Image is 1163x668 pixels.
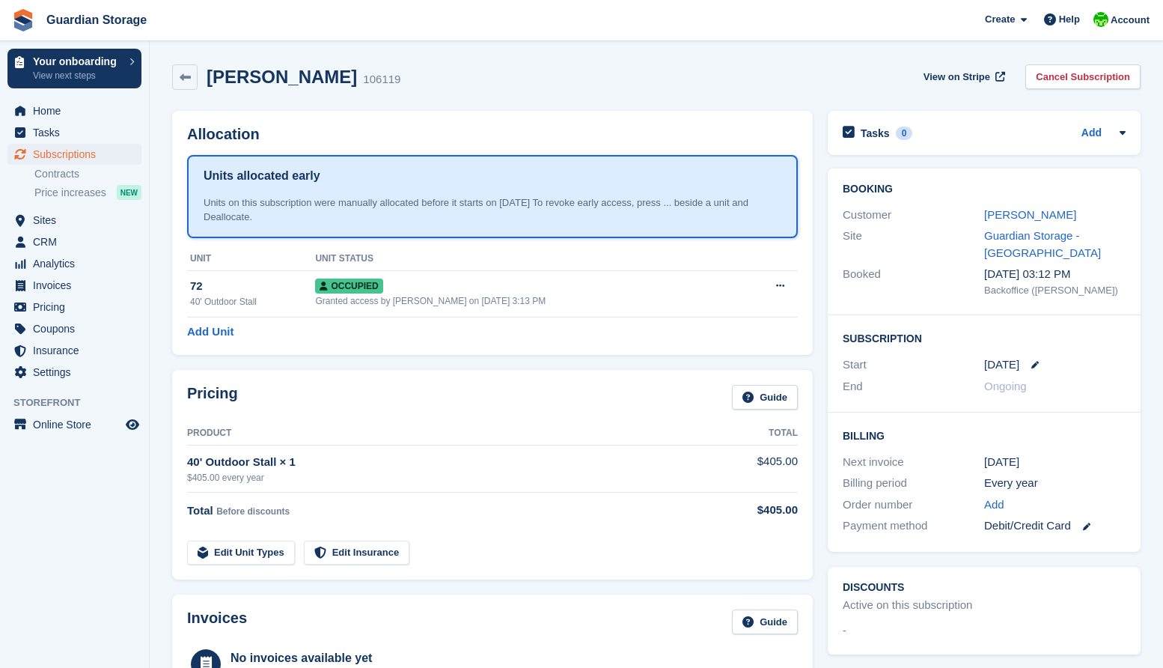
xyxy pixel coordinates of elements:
span: Tasks [33,122,123,143]
div: 72 [190,278,315,295]
p: View next steps [33,69,122,82]
a: Price increases NEW [34,184,141,201]
a: menu [7,275,141,296]
a: menu [7,340,141,361]
a: menu [7,297,141,318]
div: Every year [984,475,1126,492]
div: $405.00 [703,502,798,519]
a: Preview store [123,416,141,434]
div: Billing period [843,475,984,492]
a: Guide [732,610,798,634]
a: menu [7,231,141,252]
img: Andrew Kinakin [1093,12,1108,27]
th: Unit [187,247,315,271]
span: CRM [33,231,123,252]
a: menu [7,253,141,274]
a: View on Stripe [918,64,1008,89]
h2: Billing [843,428,1126,443]
a: Add [984,497,1004,514]
h2: Discounts [843,582,1126,594]
div: $405.00 every year [187,471,703,485]
span: Insurance [33,340,123,361]
a: Cancel Subscription [1025,64,1141,89]
h2: Invoices [187,610,247,634]
a: Contracts [34,167,141,181]
td: $405.00 [703,445,798,492]
h2: Pricing [187,385,238,410]
div: Booked [843,266,984,297]
h2: [PERSON_NAME] [207,67,357,87]
h2: Tasks [861,127,890,140]
span: Invoices [33,275,123,296]
th: Unit Status [315,247,739,271]
span: - [843,622,846,640]
h2: Subscription [843,330,1126,345]
a: Guardian Storage - [GEOGRAPHIC_DATA] [984,229,1101,259]
span: Online Store [33,414,123,435]
a: menu [7,100,141,121]
a: menu [7,414,141,435]
a: Add [1081,125,1102,142]
span: Storefront [13,395,149,410]
th: Total [703,422,798,446]
div: 106119 [363,71,400,88]
div: Customer [843,207,984,224]
h2: Allocation [187,126,798,143]
div: [DATE] [984,454,1126,471]
a: menu [7,318,141,339]
div: 40' Outdoor Stall × 1 [187,454,703,471]
div: Debit/Credit Card [984,517,1126,535]
h2: Booking [843,183,1126,195]
a: [PERSON_NAME] [984,208,1076,221]
p: Your onboarding [33,56,122,67]
a: menu [7,210,141,231]
span: Home [33,100,123,121]
div: No invoices available yet [231,649,431,667]
div: Units on this subscription were manually allocated before it starts on [DATE] To revoke early acc... [204,195,781,225]
span: Coupons [33,318,123,339]
a: Guide [732,385,798,410]
div: Start [843,356,984,374]
h1: Units allocated early [204,167,320,185]
div: Granted access by [PERSON_NAME] on [DATE] 3:13 PM [315,294,739,308]
div: Payment method [843,517,984,535]
div: End [843,378,984,395]
a: Edit Unit Types [187,541,295,565]
span: Sites [33,210,123,231]
span: Occupied [315,279,382,294]
span: Subscriptions [33,144,123,165]
a: menu [7,144,141,165]
div: 0 [896,127,913,140]
span: Before discounts [216,506,290,517]
div: NEW [117,185,141,200]
a: Edit Insurance [304,541,410,565]
span: Account [1111,13,1150,28]
span: Help [1059,12,1080,27]
span: Price increases [34,186,106,200]
div: 40' Outdoor Stall [190,295,315,309]
a: Add Unit [187,324,233,341]
span: Settings [33,362,123,383]
div: Active on this subscription [843,597,972,614]
span: Ongoing [984,380,1027,392]
div: Order number [843,497,984,514]
div: Site [843,228,984,261]
img: stora-icon-8386f47178a22dfd0bd8f6a31ec36ba5ce8667c1dd55bd0f319d3a0aa187defe.svg [12,9,34,31]
span: Pricing [33,297,123,318]
a: Your onboarding View next steps [7,49,141,88]
th: Product [187,422,703,446]
time: 2025-10-01 06:00:00 UTC [984,356,1019,374]
span: Create [985,12,1015,27]
div: Next invoice [843,454,984,471]
div: [DATE] 03:12 PM [984,266,1126,283]
span: Analytics [33,253,123,274]
div: Backoffice ([PERSON_NAME]) [984,283,1126,298]
a: menu [7,122,141,143]
span: Total [187,504,213,517]
span: View on Stripe [924,70,990,85]
a: Guardian Storage [40,7,153,32]
a: menu [7,362,141,383]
